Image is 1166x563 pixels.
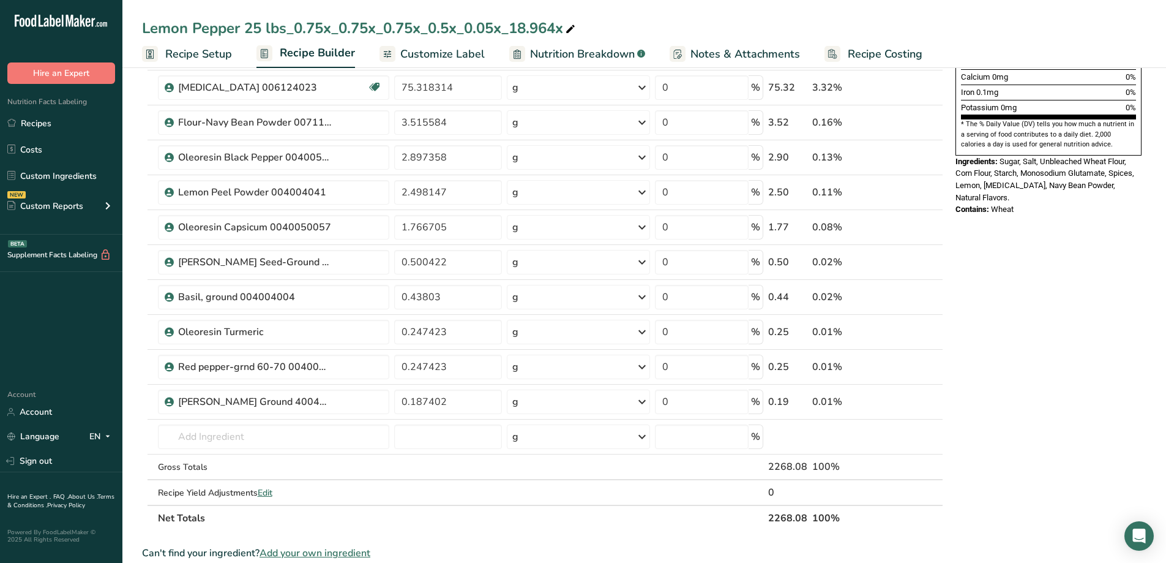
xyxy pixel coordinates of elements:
[512,255,518,270] div: g
[178,150,331,165] div: Oleoresin Black Pepper 004005008
[512,429,518,444] div: g
[178,220,331,235] div: Oleoresin Capsicum 0040050057
[768,220,807,235] div: 1.77
[530,46,635,62] span: Nutrition Breakdown
[670,40,800,68] a: Notes & Attachments
[512,115,518,130] div: g
[155,505,766,531] th: Net Totals
[178,325,331,339] div: Oleoresin Turmeric
[812,290,885,304] div: 0.02%
[142,546,943,561] div: Can't find your ingredient?
[812,255,885,270] div: 0.02%
[165,46,232,62] span: Recipe Setup
[991,205,1014,214] span: Wheat
[812,395,885,409] div: 0.01%
[89,429,115,444] div: EN
[955,157,998,166] span: Ingredients:
[690,46,800,62] span: Notes & Attachments
[812,150,885,165] div: 0.13%
[53,493,68,501] a: FAQ .
[812,80,885,95] div: 3.32%
[509,40,645,68] a: Nutrition Breakdown
[7,62,115,84] button: Hire an Expert
[512,150,518,165] div: g
[178,255,331,270] div: [PERSON_NAME] Seed-Ground 004004032
[158,461,389,474] div: Gross Totals
[768,459,807,474] div: 2268.08
[280,45,355,61] span: Recipe Builder
[812,325,885,339] div: 0.01%
[1124,521,1154,551] div: Open Intercom Messenger
[512,325,518,339] div: g
[142,40,232,68] a: Recipe Setup
[1126,72,1136,81] span: 0%
[955,205,989,214] span: Contains:
[178,115,331,130] div: Flour-Navy Bean Powder 007115001
[68,493,97,501] a: About Us .
[7,529,115,543] div: Powered By FoodLabelMaker © 2025 All Rights Reserved
[47,501,85,510] a: Privacy Policy
[7,426,59,447] a: Language
[178,360,331,374] div: Red pepper-grnd 60-70 004004157
[158,486,389,499] div: Recipe Yield Adjustments
[768,360,807,374] div: 0.25
[992,72,1008,81] span: 0mg
[512,290,518,304] div: g
[768,150,807,165] div: 2.90
[768,115,807,130] div: 3.52
[256,39,355,69] a: Recipe Builder
[810,505,888,531] th: 100%
[768,485,807,500] div: 0
[766,505,810,531] th: 2268.08
[955,157,1134,202] span: Sugar, Salt, Unbleached Wheat Flour, Corn Flour, Starch, Monosodium Glutamate, Spices, Lemon, [ME...
[400,46,485,62] span: Customize Label
[178,395,331,409] div: [PERSON_NAME] Ground 4004061
[812,459,885,474] div: 100%
[961,103,999,112] span: Potassium
[512,395,518,409] div: g
[812,220,885,235] div: 0.08%
[512,360,518,374] div: g
[812,185,885,200] div: 0.11%
[824,40,922,68] a: Recipe Costing
[768,80,807,95] div: 75.32
[7,493,114,510] a: Terms & Conditions .
[961,88,974,97] span: Iron
[7,493,51,501] a: Hire an Expert .
[178,80,331,95] div: [MEDICAL_DATA] 006124023
[260,546,370,561] span: Add your own ingredient
[848,46,922,62] span: Recipe Costing
[178,185,331,200] div: Lemon Peel Powder 004004041
[961,72,990,81] span: Calcium
[768,255,807,270] div: 0.50
[512,185,518,200] div: g
[142,17,578,39] div: Lemon Pepper 25 lbs_0.75x_0.75x_0.75x_0.5x_0.05x_18.964x
[7,191,26,198] div: NEW
[1126,88,1136,97] span: 0%
[8,240,27,247] div: BETA
[512,220,518,235] div: g
[768,185,807,200] div: 2.50
[7,200,83,213] div: Custom Reports
[961,119,1136,149] section: * The % Daily Value (DV) tells you how much a nutrient in a serving of food contributes to a dail...
[1001,103,1017,112] span: 0mg
[768,290,807,304] div: 0.44
[768,325,807,339] div: 0.25
[512,80,518,95] div: g
[768,395,807,409] div: 0.19
[976,88,998,97] span: 0.1mg
[812,360,885,374] div: 0.01%
[158,425,389,449] input: Add Ingredient
[1126,103,1136,112] span: 0%
[178,290,331,304] div: Basil, ground 004004004
[379,40,485,68] a: Customize Label
[258,487,272,499] span: Edit
[812,115,885,130] div: 0.16%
